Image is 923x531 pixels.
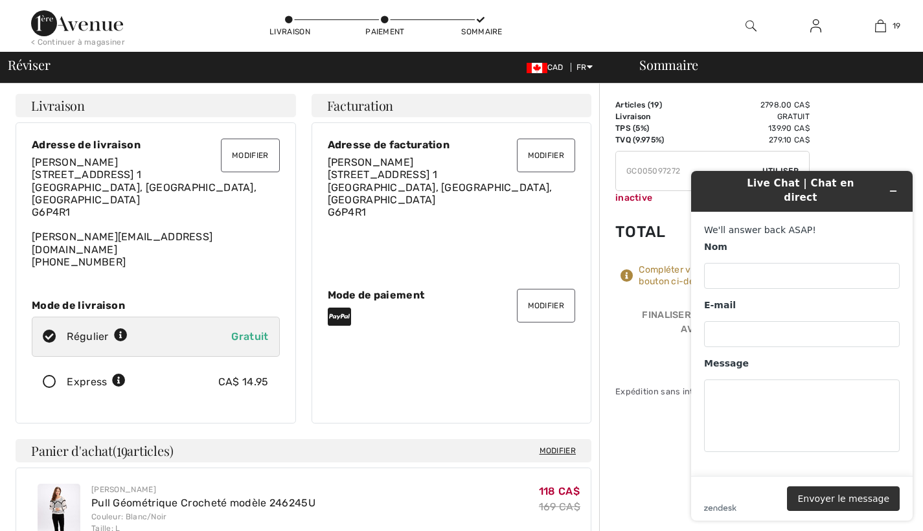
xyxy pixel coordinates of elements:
[31,99,85,112] span: Livraison
[91,497,315,509] a: Pull Géométrique Crocheté modèle 246245U
[67,374,126,390] div: Express
[615,99,682,111] td: Articles ( )
[800,18,832,34] a: Se connecter
[650,100,659,109] span: 19
[269,26,308,38] div: Livraison
[893,20,901,32] span: 19
[327,99,394,112] span: Facturation
[328,289,576,301] div: Mode de paiement
[328,168,553,218] span: [STREET_ADDRESS] 1 [GEOGRAPHIC_DATA], [GEOGRAPHIC_DATA], [GEOGRAPHIC_DATA] G6P4R1
[615,134,682,146] td: TVQ (9.975%)
[218,374,269,390] div: CA$ 14.95
[682,99,810,111] td: 2798.00 CA$
[31,10,123,36] img: 1ère Avenue
[8,58,50,71] span: Réviser
[849,18,912,34] a: 19
[527,63,547,73] img: Canadian Dollar
[328,139,576,151] div: Adresse de facturation
[517,139,575,172] button: Modifier
[615,308,810,341] div: Finaliser votre commande avec PayPal
[527,63,569,72] span: CAD
[615,122,682,134] td: TPS (5%)
[615,385,810,398] div: Expédition sans interruption
[810,18,821,34] img: Mes infos
[32,168,256,218] span: [STREET_ADDRESS] 1 [GEOGRAPHIC_DATA], [GEOGRAPHIC_DATA], [GEOGRAPHIC_DATA] G6P4R1
[461,26,500,38] div: Sommaire
[113,442,173,459] span: ( articles)
[615,210,682,254] td: Total
[682,111,810,122] td: Gratuit
[31,36,125,48] div: < Continuer à magasiner
[616,152,762,190] input: Code promo
[365,26,404,38] div: Paiement
[231,330,268,343] span: Gratuit
[32,139,280,151] div: Adresse de livraison
[117,441,128,458] span: 19
[615,111,682,122] td: Livraison
[32,299,280,311] div: Mode de livraison
[540,444,576,457] span: Modifier
[16,439,591,462] h4: Panier d'achat
[328,156,414,168] span: [PERSON_NAME]
[624,58,915,71] div: Sommaire
[539,485,580,497] span: 118 CA$
[221,139,279,172] button: Modifier
[639,264,810,288] div: Compléter votre commande avec le bouton ci-dessous.
[517,289,575,322] button: Modifier
[67,329,128,345] div: Régulier
[875,18,886,34] img: Mon panier
[681,161,923,531] iframe: Trouvez des informations supplémentaires ici
[682,134,810,146] td: 279.10 CA$
[32,156,280,268] div: [PERSON_NAME][EMAIL_ADDRESS][DOMAIN_NAME] [PHONE_NUMBER]
[539,501,580,513] s: 169 CA$
[91,484,315,495] div: [PERSON_NAME]
[32,156,118,168] span: [PERSON_NAME]
[576,63,593,72] span: FR
[746,18,757,34] img: recherche
[682,122,810,134] td: 139.90 CA$
[615,191,810,205] div: inactive
[27,9,70,21] span: 4 nouv.
[615,341,810,370] iframe: PayPal-paypal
